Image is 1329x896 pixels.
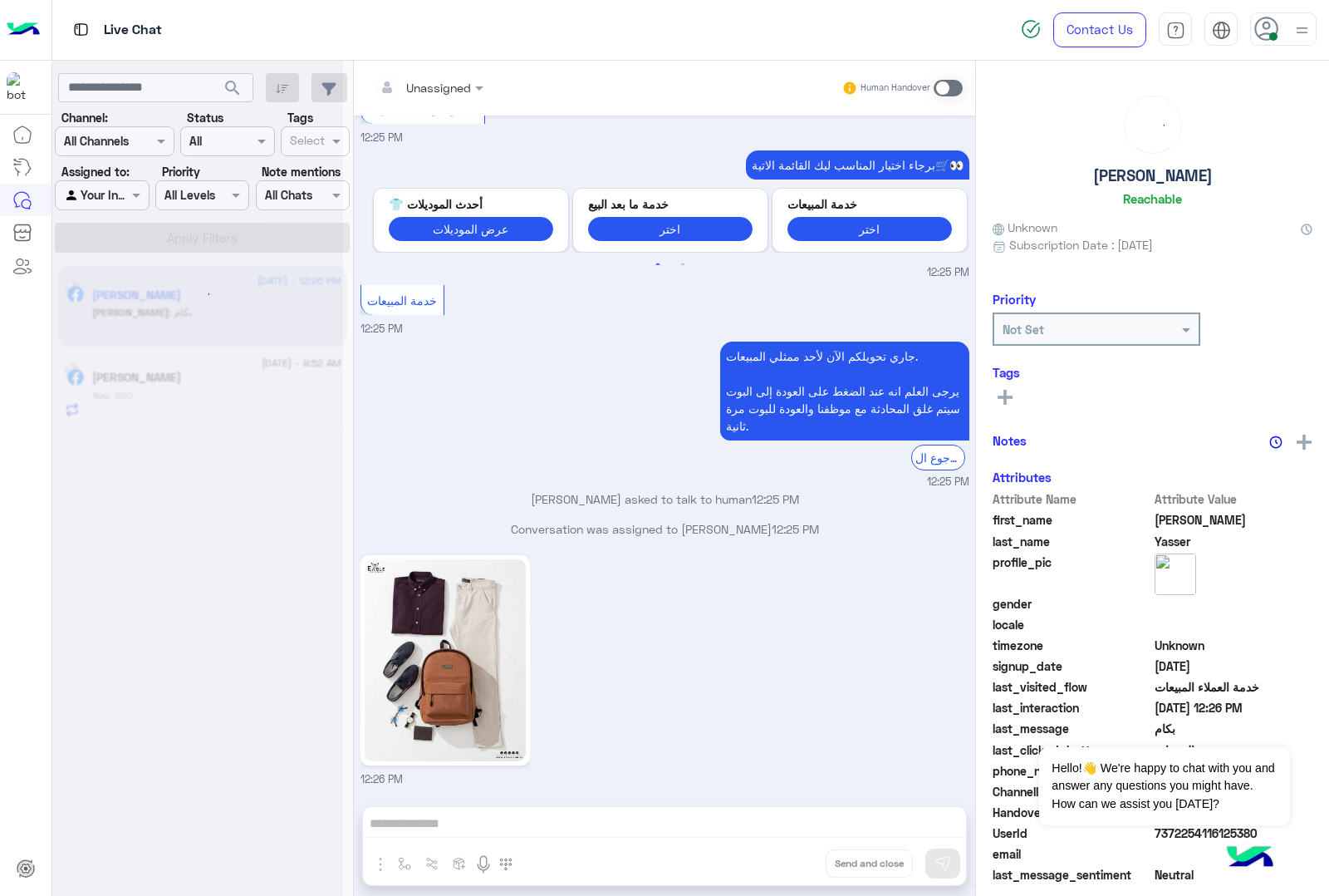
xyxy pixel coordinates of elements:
[911,445,965,470] div: الرجوع ال Bot
[993,762,1151,780] span: phone_number
[1155,678,1313,696] span: خدمة العملاء المبيعات
[1155,554,1196,595] img: picture
[1297,435,1312,450] img: add
[1212,21,1231,40] img: tab
[360,322,403,335] span: 12:25 PM
[1155,490,1313,508] span: Attribute Value
[993,637,1151,654] span: timezone
[360,131,403,144] span: 12:25 PM
[1155,637,1313,654] span: Unknown
[1021,19,1041,39] img: spinner
[287,131,325,153] div: Select
[993,554,1151,592] span: profile_pic
[1159,12,1192,47] a: tab
[993,511,1151,529] span: first_name
[993,678,1151,696] span: last_visited_flow
[993,595,1151,613] span: gender
[389,195,553,213] p: أحدث الموديلات 👕
[1155,657,1313,675] span: 2025-05-10T12:37:13.217Z
[1155,511,1313,529] span: Mohamed
[1155,595,1313,613] span: null
[993,365,1312,380] h6: Tags
[1155,825,1313,842] span: 7372254116125380
[104,19,162,42] p: Live Chat
[861,81,930,95] small: Human Handover
[367,293,437,308] span: خدمة المبيعات
[183,279,212,308] div: loading...
[360,490,969,508] p: [PERSON_NAME] asked to talk to human
[826,849,913,878] button: Send and close
[993,490,1151,508] span: Attribute Name
[1155,866,1313,884] span: 0
[360,773,403,785] span: 12:26 PM
[993,804,1151,821] span: HandoverOn
[993,720,1151,737] span: last_message
[71,19,91,40] img: tab
[674,257,691,273] button: 2 of 2
[927,265,969,281] span: 12:25 PM
[1155,699,1313,716] span: 2025-09-03T09:26:20.06Z
[588,217,753,241] button: اختر
[1009,236,1153,254] span: Subscription Date : [DATE]
[720,342,969,441] p: 3/9/2025, 12:25 PM
[787,195,952,213] p: خدمة المبيعات
[927,475,969,490] span: 12:25 PM
[993,866,1151,884] span: last_message_sentiment
[993,657,1151,675] span: signup_date
[993,533,1151,550] span: last_name
[1039,747,1289,825] span: Hello!👋 We're happy to chat with you and answer any questions you might have. How can we assist y...
[993,741,1151,759] span: last_clicked_button
[650,257,666,273] button: 1 of 2
[1166,21,1185,40] img: tab
[993,470,1052,485] h6: Attributes
[1093,166,1213,185] h5: [PERSON_NAME]
[993,616,1151,633] span: locale
[752,492,799,506] span: 12:25 PM
[993,783,1151,800] span: ChannelId
[1269,436,1282,449] img: notes
[1123,191,1182,206] h6: Reachable
[1292,20,1312,41] img: profile
[588,195,753,213] p: خدمة ما بعد البيع
[1155,616,1313,633] span: null
[1155,845,1313,863] span: null
[993,699,1151,716] span: last_interaction
[993,825,1151,842] span: UserId
[360,520,969,538] p: Conversation was assigned to [PERSON_NAME]
[1155,533,1313,550] span: Yasser
[365,559,526,761] img: 540968954_1933378267532951_9128469957576361411_n.jpg
[772,522,819,536] span: 12:25 PM
[1221,830,1279,888] img: hulul-logo.png
[993,433,1027,448] h6: Notes
[787,217,952,241] button: اختر
[1053,12,1146,47] a: Contact Us
[7,12,40,47] img: Logo
[1129,101,1177,149] div: loading...
[389,217,553,241] button: عرض الموديلات
[7,72,37,102] img: 713415422032625
[746,150,969,180] p: 3/9/2025, 12:25 PM
[993,219,1057,236] span: Unknown
[993,845,1151,863] span: email
[993,292,1036,307] h6: Priority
